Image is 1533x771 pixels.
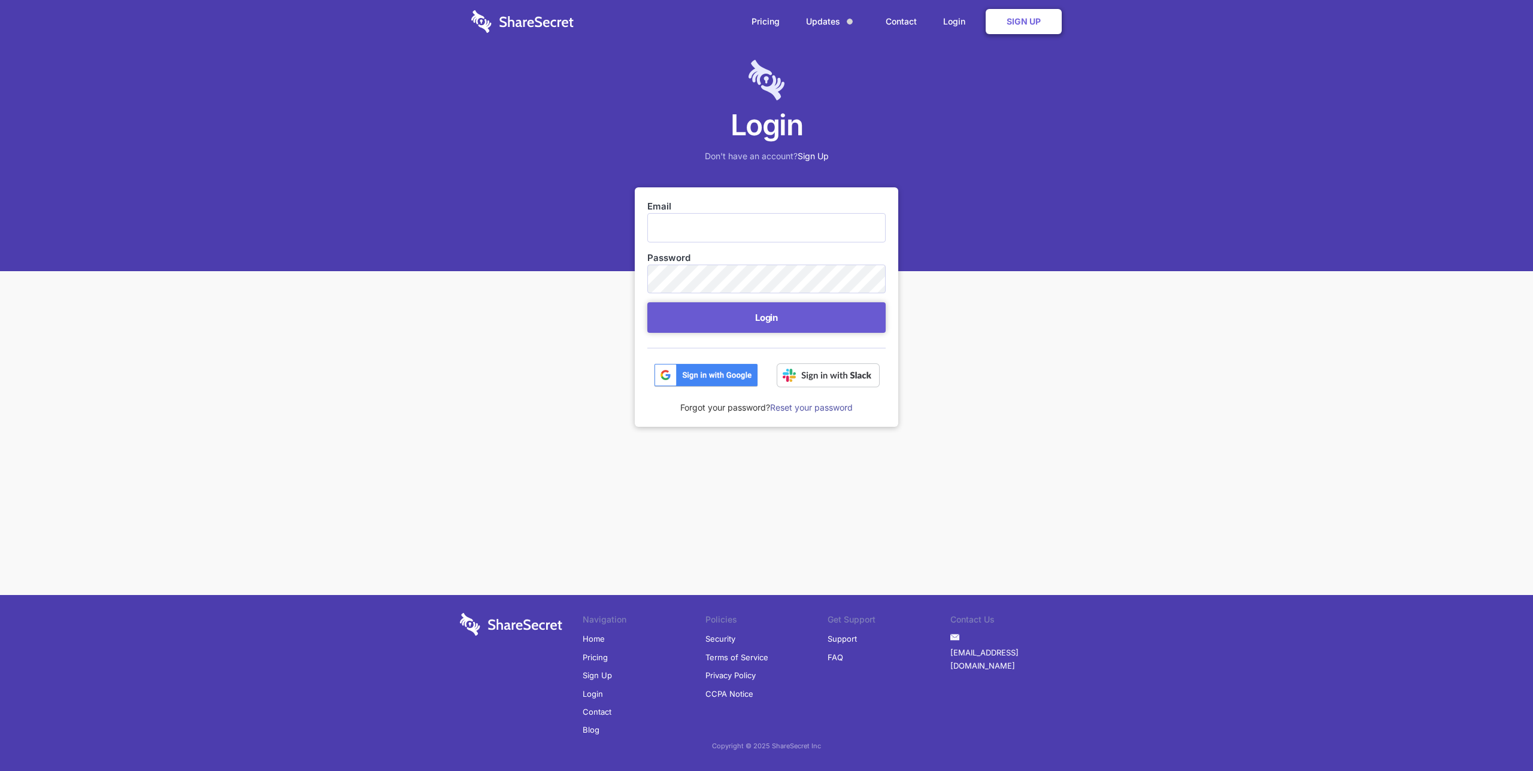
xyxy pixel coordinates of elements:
label: Password [647,251,886,265]
a: Sign Up [986,9,1062,34]
a: Login [583,685,603,703]
a: Contact [583,703,611,721]
a: Privacy Policy [705,666,756,684]
img: logo-lt-purple-60x68@2x-c671a683ea72a1d466fb5d642181eefbee81c4e10ba9aed56c8e1d7e762e8086.png [749,60,784,101]
a: CCPA Notice [705,685,753,703]
a: Blog [583,721,599,739]
a: Sign Up [798,151,829,161]
li: Navigation [583,613,705,630]
img: logo-wordmark-white-trans-d4663122ce5f474addd5e946df7df03e33cb6a1c49d2221995e7729f52c070b2.svg [460,613,562,636]
a: [EMAIL_ADDRESS][DOMAIN_NAME] [950,643,1073,675]
button: Login [647,302,886,333]
a: Terms of Service [705,648,768,666]
a: Pricing [583,648,608,666]
img: btn_google_signin_dark_normal_web@2x-02e5a4921c5dab0481f19210d7229f84a41d9f18e5bdafae021273015eeb... [654,363,758,387]
img: Sign in with Slack [777,363,880,387]
a: Security [705,630,735,648]
a: Home [583,630,605,648]
a: Reset your password [770,402,853,412]
label: Email [647,200,886,213]
li: Contact Us [950,613,1073,630]
li: Policies [705,613,828,630]
div: Forgot your password? [647,387,886,414]
li: Get Support [828,613,950,630]
a: FAQ [828,648,843,666]
a: Support [828,630,857,648]
a: Contact [874,3,929,40]
img: logo-wordmark-white-trans-d4663122ce5f474addd5e946df7df03e33cb6a1c49d2221995e7729f52c070b2.svg [471,10,574,33]
a: Sign Up [583,666,612,684]
a: Login [931,3,983,40]
a: Pricing [740,3,792,40]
